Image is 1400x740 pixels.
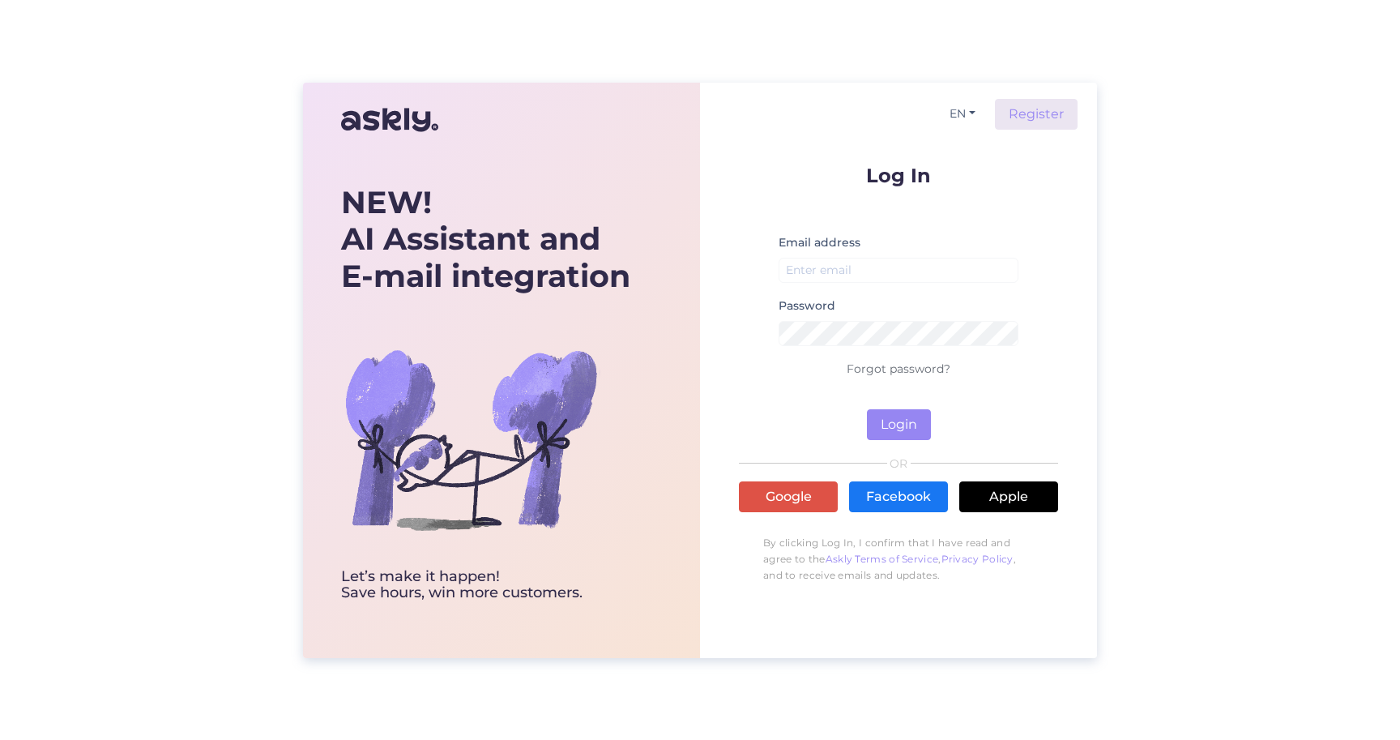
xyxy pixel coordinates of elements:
[341,569,630,601] div: Let’s make it happen! Save hours, win more customers.
[341,184,630,295] div: AI Assistant and E-mail integration
[739,481,838,512] a: Google
[995,99,1078,130] a: Register
[826,553,939,565] a: Askly Terms of Service
[341,183,432,221] b: NEW!
[849,481,948,512] a: Facebook
[941,553,1014,565] a: Privacy Policy
[943,102,982,126] button: EN
[887,458,911,469] span: OR
[959,481,1058,512] a: Apple
[867,409,931,440] button: Login
[341,101,438,139] img: Askly
[779,297,835,314] label: Password
[847,361,950,376] a: Forgot password?
[341,310,600,569] img: bg-askly
[739,527,1058,592] p: By clicking Log In, I confirm that I have read and agree to the , , and to receive emails and upd...
[779,234,860,251] label: Email address
[779,258,1018,283] input: Enter email
[739,165,1058,186] p: Log In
